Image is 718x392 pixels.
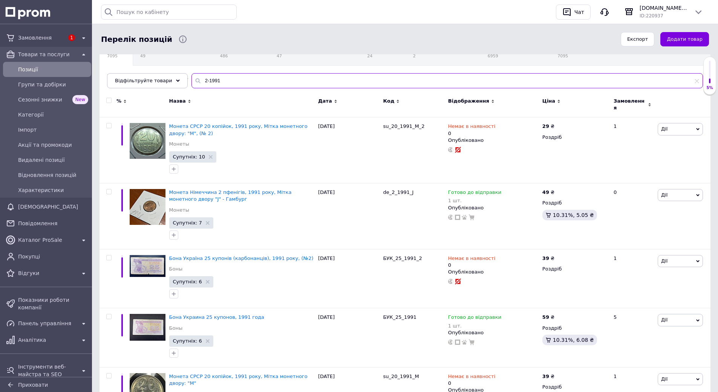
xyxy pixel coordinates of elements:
[130,189,165,225] img: Монета Німеччина 2 пфенігів, 1991 року, Мітка монетного двору "J" - Гамбург
[18,382,48,388] span: Приховати
[573,6,586,18] div: Чат
[556,5,591,20] button: Чат
[18,141,88,149] span: Акції та промокоди
[661,126,667,132] span: Дії
[383,314,416,320] span: БУК_25_1991
[191,73,703,88] input: Пошук по назві позиції, артикулу і пошуковим запитам
[542,314,554,321] div: ₴
[448,269,539,275] div: Опубліковано
[614,98,646,111] span: Замовлення
[316,117,381,183] div: [DATE]
[18,126,88,134] span: Імпорт
[621,32,655,47] button: Експорт
[18,320,76,327] span: Панель управління
[169,189,292,202] a: Монета Німеччина 2 пфенігів, 1991 року, Мітка монетного двору "J" - Гамбург
[318,98,332,105] span: Дата
[18,34,64,42] span: Замовлення
[130,123,165,159] img: Монета СРСР 20 копійок, 1991 року, Мітка монетного двору: "М", (№ 2)
[640,4,688,12] span: [DOMAIN_NAME] Інтернет-магазин акваріумістики та зоотоварів
[18,336,76,344] span: Аналітика
[18,51,76,58] span: Товари та послуги
[107,53,118,59] span: 7095
[609,183,656,249] div: 0
[609,249,656,308] div: 1
[101,5,237,20] input: Пошук по кабінету
[661,317,667,323] span: Дії
[661,192,667,198] span: Дії
[173,338,202,343] span: Супутніх: 6
[542,325,607,332] div: Роздріб
[18,269,76,277] span: Відгуки
[448,123,495,131] span: Немає в наявності
[448,204,539,211] div: Опубліковано
[661,258,667,264] span: Дії
[169,207,190,214] a: Монеты
[169,314,265,320] span: Бона Украина 25 купонов, 1991 года
[542,200,607,206] div: Роздріб
[18,253,88,260] span: Покупці
[609,308,656,367] div: 5
[448,255,495,269] div: 0
[316,249,381,308] div: [DATE]
[383,123,424,129] span: su_20_1991_М_2
[383,255,422,261] span: БУК_25_1991_2
[316,183,381,249] div: [DATE]
[557,53,597,59] span: 7095
[448,329,539,336] div: Опубліковано
[140,53,197,59] span: 49
[542,374,549,379] b: 39
[542,384,607,390] div: Роздріб
[448,255,495,263] span: Немає в наявності
[101,34,172,45] span: Перелік позицій
[220,53,254,59] span: 486
[18,156,88,164] span: Видалені позиції
[18,186,88,194] span: Характеристики
[609,117,656,183] div: 1
[68,34,75,41] span: 1
[316,308,381,367] div: [DATE]
[448,137,539,144] div: Опубліковано
[661,376,667,382] span: Дії
[542,123,549,129] b: 29
[448,314,501,322] span: Готово до відправки
[18,171,88,179] span: Відновлення позицій
[542,189,549,195] b: 49
[542,373,554,380] div: ₴
[169,266,183,272] a: Боны
[173,220,202,225] span: Супутніх: 7
[169,255,314,261] a: Бона Україна 25 купонів (карбонанців), 1991 року, (№2)
[704,85,716,91] div: 5%
[18,111,88,118] span: Категорії
[383,374,419,379] span: su_20_1991_М
[169,374,308,386] a: Монета СРСР 20 копійок, 1991 року, Мітка монетного двору: "М"
[169,123,308,136] a: Монета СРСР 20 копійок, 1991 року, Мітка монетного двору: "М", (№ 2)
[277,53,344,59] span: 47
[115,78,172,83] span: Відфільтруйте товари
[18,236,76,244] span: Каталог ProSale
[448,323,501,329] div: 1 шт.
[542,98,555,105] span: Ціна
[448,373,495,387] div: 0
[116,98,121,105] span: %
[173,154,205,159] span: Супутніх: 10
[383,98,394,105] span: Код
[18,296,88,311] span: Показники роботи компанії
[413,53,465,59] span: 2
[18,66,88,73] span: Позиції
[488,53,535,59] span: 6959
[640,13,663,18] span: ID: 220937
[130,255,165,277] img: Бона Україна 25 купонів (карбонанців), 1991 року, (№2)
[169,141,190,148] a: Монеты
[542,314,549,320] b: 59
[448,123,495,137] div: 0
[542,189,554,196] div: ₴
[448,374,495,381] span: Немає в наявності
[130,314,165,341] img: Бона Украина 25 купонов, 1991 года
[107,74,188,80] span: Бижутерия, Украшения д...
[72,95,88,104] span: New
[542,266,607,272] div: Роздріб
